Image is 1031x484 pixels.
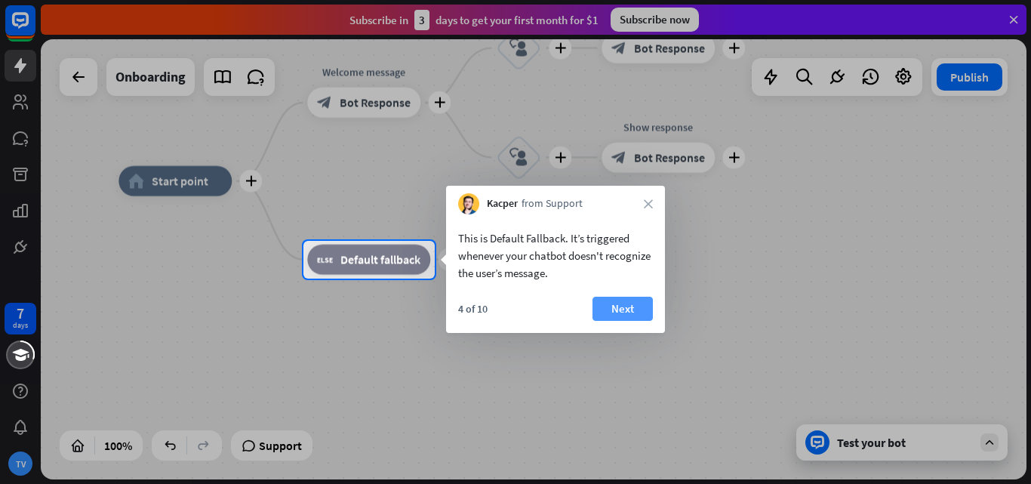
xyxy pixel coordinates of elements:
[458,230,653,282] div: This is Default Fallback. It’s triggered whenever your chatbot doesn't recognize the user’s message.
[487,196,518,211] span: Kacper
[340,252,420,267] span: Default fallback
[522,196,583,211] span: from Support
[12,6,57,51] button: Open LiveChat chat widget
[458,302,488,316] div: 4 of 10
[592,297,653,321] button: Next
[644,199,653,208] i: close
[317,252,333,267] i: block_fallback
